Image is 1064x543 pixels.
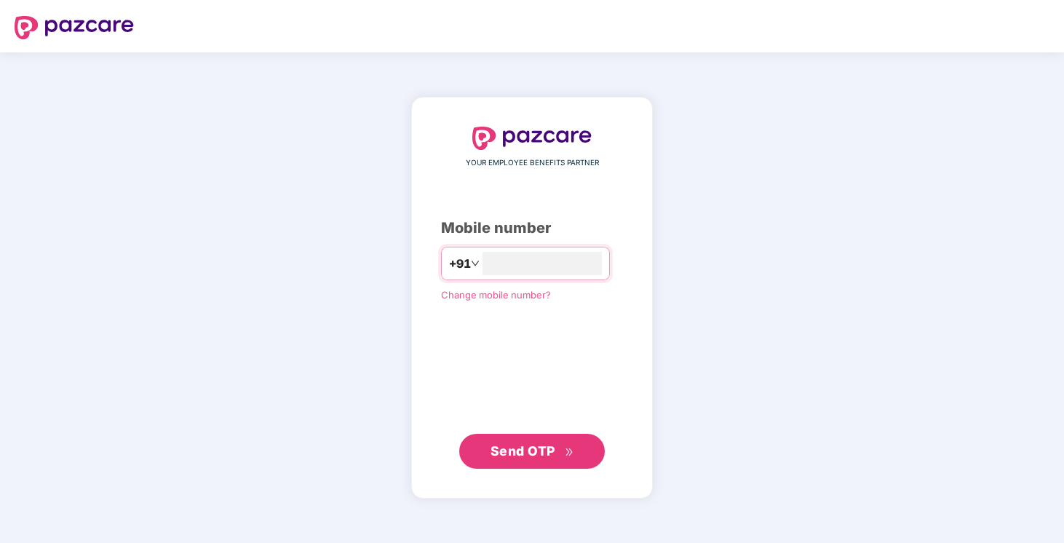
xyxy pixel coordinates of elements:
[449,255,471,273] span: +91
[466,157,599,169] span: YOUR EMPLOYEE BENEFITS PARTNER
[565,448,574,457] span: double-right
[459,434,605,469] button: Send OTPdouble-right
[491,443,555,459] span: Send OTP
[471,259,480,268] span: down
[441,289,551,301] a: Change mobile number?
[472,127,592,150] img: logo
[15,16,134,39] img: logo
[441,217,623,239] div: Mobile number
